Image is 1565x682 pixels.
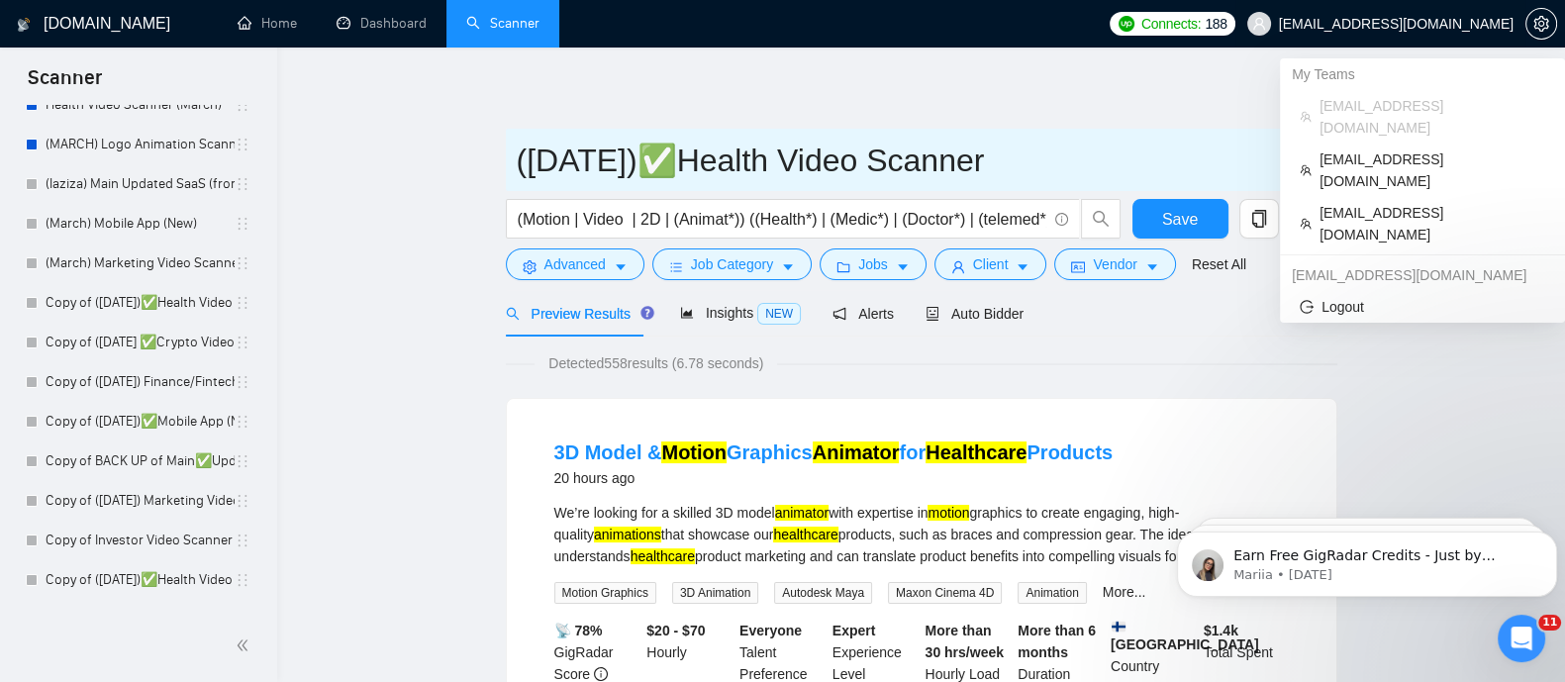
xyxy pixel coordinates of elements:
[12,323,264,362] li: Copy of (1st, May,2025 ✅Crypto Video Scanner (New)
[1103,584,1146,600] a: More...
[1082,210,1120,228] span: search
[235,176,250,192] span: holder
[17,9,31,41] img: logo
[1141,13,1201,35] span: Connects:
[813,441,900,463] mark: Animator
[466,15,539,32] a: searchScanner
[235,97,250,113] span: holder
[928,505,969,521] mark: motion
[554,502,1289,567] div: We’re looking for a skilled 3D model with expertise in graphics to create engaging, high-quality ...
[46,560,235,600] a: Copy of ([DATE])✅Health Video Scanner
[523,259,537,274] span: setting
[12,283,264,323] li: Copy of (1st, May,2025)✅Health Video Scanner
[896,259,910,274] span: caret-down
[1093,253,1136,275] span: Vendor
[1240,210,1278,228] span: copy
[235,216,250,232] span: holder
[506,307,520,321] span: search
[631,548,695,564] mark: healthcare
[46,164,235,204] a: (laziza) Main Updated SaaS (from march) - ([DATE]) [PERSON_NAME] + Nik
[12,244,264,283] li: (March) Marketing Video Scanner (New)
[1300,164,1312,176] span: team
[235,374,250,390] span: holder
[12,441,264,481] li: Copy of BACK UP of Main✅Updated SaaS (from march) - Reggie + Nik
[518,207,1046,232] input: Search Freelance Jobs...
[638,304,656,322] div: Tooltip anchor
[926,623,1004,660] b: More than 30 hrs/week
[661,441,727,463] mark: Motion
[680,306,694,320] span: area-chart
[517,136,1297,185] input: Scanner name...
[12,125,264,164] li: (MARCH) Logo Animation Scanner
[46,204,235,244] a: (March) Mobile App (New)
[1081,199,1121,239] button: search
[1526,16,1556,32] span: setting
[12,600,264,639] li: Copy of (6th, June,2025 ✅Crypto Video Scanner (New)
[832,307,846,321] span: notification
[236,635,255,655] span: double-left
[757,303,801,325] span: NEW
[973,253,1009,275] span: Client
[774,582,872,604] span: Autodesk Maya
[12,85,264,125] li: Health Video Scanner (March)
[1538,615,1561,631] span: 11
[506,248,644,280] button: settingAdvancedcaret-down
[46,244,235,283] a: (March) Marketing Video Scanner (New)
[1300,300,1314,314] span: logout
[934,248,1047,280] button: userClientcaret-down
[554,466,1114,490] div: 20 hours ago
[1071,259,1085,274] span: idcard
[1112,620,1125,633] img: 🇫🇮
[235,295,250,311] span: holder
[1320,95,1545,139] span: [EMAIL_ADDRESS][DOMAIN_NAME]
[614,259,628,274] span: caret-down
[1280,259,1565,291] div: reginaldazuatalam@gmail.com
[1018,623,1096,660] b: More than 6 months
[669,259,683,274] span: bars
[506,306,648,322] span: Preview Results
[535,352,777,374] span: Detected 558 results (6.78 seconds)
[46,323,235,362] a: Copy of ([DATE] ✅Crypto Video Scanner (New)
[1300,218,1312,230] span: team
[1320,148,1545,192] span: [EMAIL_ADDRESS][DOMAIN_NAME]
[1204,623,1238,638] b: $ 1.4k
[46,85,235,125] a: Health Video Scanner (March)
[858,253,888,275] span: Jobs
[646,623,705,638] b: $20 - $70
[554,441,1114,463] a: 3D Model &MotionGraphicsAnimatorforHealthcareProducts
[235,572,250,588] span: holder
[951,259,965,274] span: user
[1300,296,1545,318] span: Logout
[672,582,758,604] span: 3D Animation
[775,505,829,521] mark: animator
[12,521,264,560] li: Copy of Investor Video Scanner (New)
[1055,213,1068,226] span: info-circle
[1239,199,1279,239] button: copy
[1054,248,1175,280] button: idcardVendorcaret-down
[832,623,876,638] b: Expert
[46,362,235,402] a: Copy of ([DATE]) Finance/Fintech Video Scanner (New)
[235,493,250,509] span: holder
[235,533,250,548] span: holder
[1132,199,1228,239] button: Save
[1205,13,1226,35] span: 188
[739,623,802,638] b: Everyone
[594,527,661,542] mark: animations
[235,137,250,152] span: holder
[337,15,427,32] a: dashboardDashboard
[926,307,939,321] span: robot
[1016,259,1029,274] span: caret-down
[1111,620,1259,652] b: [GEOGRAPHIC_DATA]
[1119,16,1134,32] img: upwork-logo.png
[1252,17,1266,31] span: user
[820,248,927,280] button: folderJobscaret-down
[1320,202,1545,245] span: [EMAIL_ADDRESS][DOMAIN_NAME]
[680,305,801,321] span: Insights
[1498,615,1545,662] iframe: Intercom live chat
[12,402,264,441] li: Copy of (1st,May, 2025)✅Mobile App (New)
[1162,207,1198,232] span: Save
